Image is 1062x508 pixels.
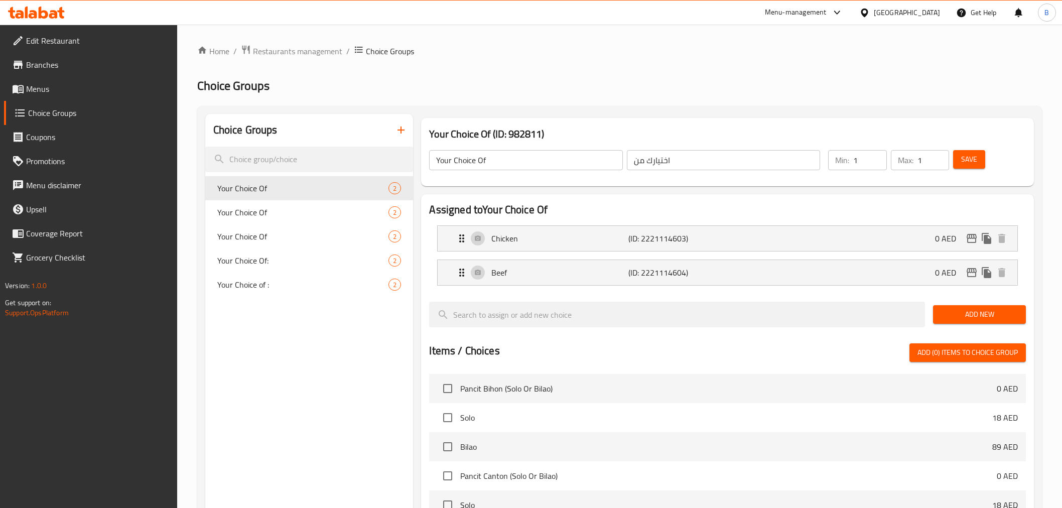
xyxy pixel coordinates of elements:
h2: Choice Groups [213,122,278,138]
div: Choices [388,279,401,291]
button: Save [953,150,985,169]
a: Support.OpsPlatform [5,306,69,319]
span: Menus [26,83,169,95]
a: Grocery Checklist [4,245,177,270]
p: (ID: 2221114604) [628,267,720,279]
span: Choice Groups [28,107,169,119]
h2: Assigned to Your Choice Of [429,202,1025,217]
span: Grocery Checklist [26,251,169,264]
p: 0 AED [935,267,964,279]
span: Select choice [437,436,458,457]
span: Edit Restaurant [26,35,169,47]
a: Home [197,45,229,57]
span: 1.0.0 [31,279,47,292]
span: Pancit Canton (Solo Or Bilao) [460,470,996,482]
span: Add (0) items to choice group [917,346,1018,359]
div: [GEOGRAPHIC_DATA] [874,7,940,18]
span: Your Choice Of [217,230,389,242]
div: Choices [388,182,401,194]
span: B [1044,7,1049,18]
span: 2 [389,232,401,241]
li: / [233,45,237,57]
button: delete [994,231,1009,246]
span: Solo [460,412,992,424]
div: Your Choice Of:2 [205,248,414,273]
p: Beef [491,267,628,279]
span: Select choice [437,407,458,428]
p: 0 AED [997,383,1018,395]
p: 0 AED [997,470,1018,482]
span: Your Choice of : [217,279,389,291]
nav: breadcrumb [197,45,1042,58]
span: Add New [941,308,1018,321]
button: Add (0) items to choice group [909,343,1026,362]
button: delete [994,265,1009,280]
p: (ID: 2221114603) [628,232,720,244]
div: Choices [388,255,401,267]
p: 0 AED [935,232,964,244]
a: Coverage Report [4,221,177,245]
span: Version: [5,279,30,292]
span: 2 [389,256,401,266]
p: Min: [835,154,849,166]
h2: Items / Choices [429,343,499,358]
a: Coupons [4,125,177,149]
a: Restaurants management [241,45,342,58]
span: Your Choice Of: [217,255,389,267]
a: Menus [4,77,177,101]
p: 89 AED [992,441,1018,453]
li: Expand [429,256,1025,290]
span: Select choice [437,465,458,486]
span: Your Choice Of [217,206,389,218]
span: Select choice [437,378,458,399]
span: Choice Groups [366,45,414,57]
span: Promotions [26,155,169,167]
span: 2 [389,184,401,193]
div: Your Choice Of2 [205,224,414,248]
div: Your Choice Of2 [205,176,414,200]
p: Chicken [491,232,628,244]
span: Get support on: [5,296,51,309]
a: Menu disclaimer [4,173,177,197]
span: 2 [389,208,401,217]
div: Your Choice Of2 [205,200,414,224]
span: Your Choice Of [217,182,389,194]
li: / [346,45,350,57]
div: Your Choice of :2 [205,273,414,297]
span: Bilao [460,441,992,453]
a: Upsell [4,197,177,221]
p: Max: [898,154,913,166]
button: edit [964,265,979,280]
span: Upsell [26,203,169,215]
span: Pancit Bihon (Solo Or Bilao) [460,383,996,395]
li: Expand [429,221,1025,256]
p: 18 AED [992,412,1018,424]
span: 2 [389,280,401,290]
a: Promotions [4,149,177,173]
span: Coverage Report [26,227,169,239]
span: Branches [26,59,169,71]
a: Branches [4,53,177,77]
span: Save [961,153,977,166]
button: Add New [933,305,1026,324]
span: Coupons [26,131,169,143]
span: Restaurants management [253,45,342,57]
span: Menu disclaimer [26,179,169,191]
span: Choice Groups [197,74,270,97]
button: duplicate [979,265,994,280]
input: search [429,302,925,327]
a: Choice Groups [4,101,177,125]
h3: Your Choice Of (ID: 982811) [429,126,1025,142]
button: edit [964,231,979,246]
div: Choices [388,230,401,242]
a: Edit Restaurant [4,29,177,53]
div: Choices [388,206,401,218]
div: Expand [438,226,1017,251]
div: Menu-management [765,7,827,19]
input: search [205,147,414,172]
button: duplicate [979,231,994,246]
div: Expand [438,260,1017,285]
